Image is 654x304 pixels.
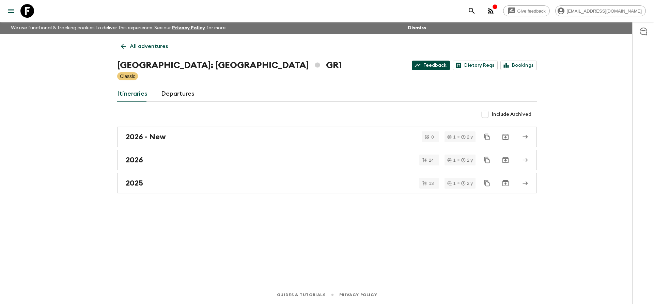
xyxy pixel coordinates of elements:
[427,135,438,139] span: 0
[447,135,455,139] div: 1
[126,179,143,188] h2: 2025
[447,181,455,186] div: 1
[126,156,143,164] h2: 2026
[503,5,550,16] a: Give feedback
[120,73,135,80] p: Classic
[339,291,377,299] a: Privacy Policy
[161,86,194,102] a: Departures
[500,61,537,70] a: Bookings
[514,9,549,14] span: Give feedback
[461,181,473,186] div: 2 y
[499,153,512,167] button: Archive
[499,176,512,190] button: Archive
[481,131,493,143] button: Duplicate
[555,5,646,16] div: [EMAIL_ADDRESS][DOMAIN_NAME]
[481,177,493,189] button: Duplicate
[465,4,479,18] button: search adventures
[277,291,326,299] a: Guides & Tutorials
[481,154,493,166] button: Duplicate
[172,26,205,30] a: Privacy Policy
[425,181,438,186] span: 13
[412,61,450,70] a: Feedback
[130,42,168,50] p: All adventures
[117,39,172,53] a: All adventures
[461,135,473,139] div: 2 y
[447,158,455,162] div: 1
[406,23,428,33] button: Dismiss
[117,127,537,147] a: 2026 - New
[117,150,537,170] a: 2026
[4,4,18,18] button: menu
[453,61,498,70] a: Dietary Reqs
[499,130,512,144] button: Archive
[492,111,531,118] span: Include Archived
[117,86,147,102] a: Itineraries
[461,158,473,162] div: 2 y
[563,9,645,14] span: [EMAIL_ADDRESS][DOMAIN_NAME]
[126,132,166,141] h2: 2026 - New
[8,22,229,34] p: We use functional & tracking cookies to deliver this experience. See our for more.
[117,173,537,193] a: 2025
[425,158,438,162] span: 24
[117,59,342,72] h1: [GEOGRAPHIC_DATA]: [GEOGRAPHIC_DATA] GR1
